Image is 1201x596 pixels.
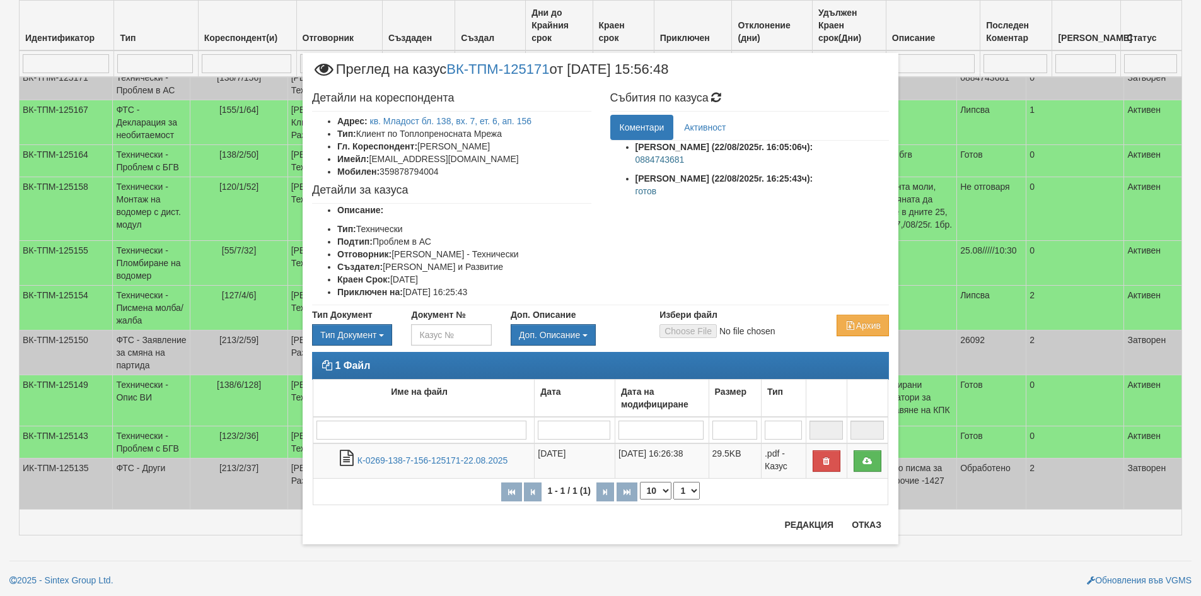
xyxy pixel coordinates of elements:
button: Тип Документ [312,324,392,346]
button: Последна страница [617,482,637,501]
strong: [PERSON_NAME] (22/08/2025г. 16:05:06ч): [635,142,813,152]
a: ВК-ТПМ-125171 [446,61,549,77]
b: Приключен на: [337,287,403,297]
b: Дата на модифициране [621,387,688,409]
li: 359878794004 [337,165,591,178]
h4: Детайли на кореспондента [312,92,591,105]
b: Имейл: [337,154,369,164]
td: [DATE] 16:26:38 [615,443,709,479]
a: Коментари [610,115,674,140]
td: [DATE] [535,443,615,479]
button: Следваща страница [596,482,614,501]
b: Тип: [337,129,356,139]
label: Избери файл [659,308,717,321]
b: Гл. Кореспондент: [337,141,417,151]
a: К-0269-138-7-156-125171-22.08.2025 [357,455,508,465]
select: Страница номер [673,482,700,500]
b: Тип [767,387,783,397]
label: Тип Документ [312,308,373,321]
b: Размер [715,387,746,397]
span: 1 - 1 / 1 (1) [544,486,593,496]
div: Двоен клик, за изчистване на избраната стойност. [511,324,641,346]
button: Редакция [777,515,841,535]
b: Адрес: [337,116,368,126]
button: Предишна страница [524,482,542,501]
td: Размер: No sort applied, activate to apply an ascending sort [709,380,761,418]
td: .pdf - Казус [761,443,806,479]
div: Двоен клик, за изчистване на избраната стойност. [312,324,392,346]
li: [DATE] [337,273,591,286]
button: Доп. Описание [511,324,596,346]
select: Брой редове на страница [640,482,671,500]
p: готов [635,185,890,197]
b: Подтип: [337,237,373,247]
td: Дата: No sort applied, activate to apply an ascending sort [535,380,615,418]
li: [PERSON_NAME] - Технически [337,248,591,260]
b: Име на файл [391,387,448,397]
td: Име на файл: No sort applied, activate to apply an ascending sort [313,380,535,418]
button: Първа страница [501,482,522,501]
b: Отговорник: [337,249,392,259]
button: Отказ [844,515,889,535]
label: Доп. Описание [511,308,576,321]
td: Дата на модифициране: No sort applied, activate to apply an ascending sort [615,380,709,418]
a: кв. Младост бл. 138, вх. 7, ет. 6, ап. 156 [370,116,532,126]
h4: Събития по казуса [610,92,890,105]
span: Тип Документ [320,330,376,340]
strong: 1 Файл [335,360,370,371]
b: Тип: [337,224,356,234]
span: Доп. Описание [519,330,580,340]
a: Активност [675,115,735,140]
li: Технически [337,223,591,235]
li: [EMAIL_ADDRESS][DOMAIN_NAME] [337,153,591,165]
li: Клиент по Топлопреносната Мрежа [337,127,591,140]
li: [PERSON_NAME] и Развитие [337,260,591,273]
h4: Детайли за казуса [312,184,591,197]
span: Преглед на казус от [DATE] 15:56:48 [312,62,668,86]
label: Документ № [411,308,465,321]
b: Дата [540,387,560,397]
b: Създател: [337,262,383,272]
b: Описание: [337,205,383,215]
td: 29.5KB [709,443,761,479]
b: Мобилен: [337,167,380,177]
li: [DATE] 16:25:43 [337,286,591,298]
tr: К-0269-138-7-156-125171-22.08.2025.pdf - Казус [313,443,888,479]
td: : No sort applied, activate to apply an ascending sort [806,380,847,418]
li: [PERSON_NAME] [337,140,591,153]
p: 0884743681 [635,153,890,166]
td: Тип: No sort applied, activate to apply an ascending sort [761,380,806,418]
li: Проблем в АС [337,235,591,248]
td: : No sort applied, activate to apply an ascending sort [847,380,888,418]
button: Архив [837,315,889,336]
input: Казус № [411,324,491,346]
b: Краен Срок: [337,274,390,284]
strong: [PERSON_NAME] (22/08/2025г. 16:25:43ч): [635,173,813,184]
